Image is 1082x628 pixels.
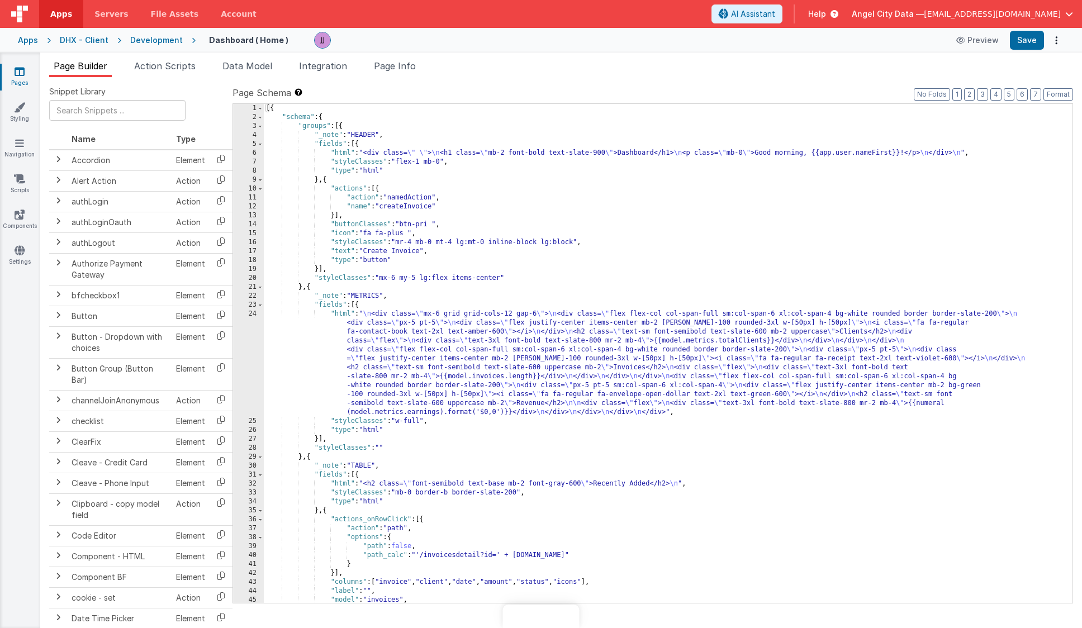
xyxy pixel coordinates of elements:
[172,170,210,191] td: Action
[172,411,210,431] td: Element
[67,587,172,608] td: cookie - set
[852,8,1073,20] button: Angel City Data — [EMAIL_ADDRESS][DOMAIN_NAME]
[233,283,264,292] div: 21
[233,274,264,283] div: 20
[130,35,183,46] div: Development
[233,524,264,533] div: 37
[233,426,264,435] div: 26
[233,220,264,229] div: 14
[134,60,196,72] span: Action Scripts
[172,306,210,326] td: Element
[503,605,580,628] iframe: Marker.io feedback button
[67,411,172,431] td: checklist
[233,569,264,578] div: 42
[67,285,172,306] td: bfcheckbox1
[222,60,272,72] span: Data Model
[233,229,264,238] div: 15
[852,8,924,20] span: Angel City Data —
[233,551,264,560] div: 40
[952,88,962,101] button: 1
[172,253,210,285] td: Element
[49,100,186,121] input: Search Snippets ...
[172,390,210,411] td: Action
[172,587,210,608] td: Action
[233,497,264,506] div: 34
[67,232,172,253] td: authLogout
[233,470,264,479] div: 31
[67,390,172,411] td: channelJoinAnonymous
[233,462,264,470] div: 30
[233,292,264,301] div: 22
[977,88,988,101] button: 3
[67,431,172,452] td: ClearFix
[233,506,264,515] div: 35
[172,326,210,358] td: Element
[49,86,106,97] span: Snippet Library
[176,134,196,144] span: Type
[172,473,210,493] td: Element
[67,212,172,232] td: authLoginOauth
[299,60,347,72] span: Integration
[67,546,172,567] td: Component - HTML
[67,525,172,546] td: Code Editor
[67,191,172,212] td: authLogin
[67,452,172,473] td: Cleave - Credit Card
[1010,31,1044,50] button: Save
[172,191,210,212] td: Action
[233,560,264,569] div: 41
[233,211,264,220] div: 13
[233,444,264,453] div: 28
[950,31,1005,49] button: Preview
[990,88,1002,101] button: 4
[172,452,210,473] td: Element
[233,140,264,149] div: 5
[914,88,950,101] button: No Folds
[233,301,264,310] div: 23
[172,285,210,306] td: Element
[54,60,107,72] span: Page Builder
[233,113,264,122] div: 2
[731,8,775,20] span: AI Assistant
[1017,88,1028,101] button: 6
[233,131,264,140] div: 4
[172,493,210,525] td: Action
[172,212,210,232] td: Action
[233,238,264,247] div: 16
[1043,88,1073,101] button: Format
[67,150,172,171] td: Accordion
[233,122,264,131] div: 3
[50,8,72,20] span: Apps
[1004,88,1014,101] button: 5
[233,587,264,596] div: 44
[151,8,199,20] span: File Assets
[67,473,172,493] td: Cleave - Phone Input
[233,453,264,462] div: 29
[233,515,264,524] div: 36
[808,8,826,20] span: Help
[67,358,172,390] td: Button Group (Button Bar)
[924,8,1061,20] span: [EMAIL_ADDRESS][DOMAIN_NAME]
[209,36,288,44] h4: Dashboard ( Home )
[72,134,96,144] span: Name
[233,265,264,274] div: 19
[233,166,264,175] div: 8
[67,493,172,525] td: Clipboard - copy model field
[233,247,264,256] div: 17
[233,596,264,605] div: 45
[233,158,264,166] div: 7
[67,326,172,358] td: Button - Dropdown with choices
[233,542,264,551] div: 39
[233,104,264,113] div: 1
[67,253,172,285] td: Authorize Payment Gateway
[233,175,264,184] div: 9
[233,435,264,444] div: 27
[233,256,264,265] div: 18
[172,567,210,587] td: Element
[18,35,38,46] div: Apps
[233,193,264,202] div: 11
[233,533,264,542] div: 38
[60,35,108,46] div: DHX - Client
[233,488,264,497] div: 33
[172,546,210,567] td: Element
[67,170,172,191] td: Alert Action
